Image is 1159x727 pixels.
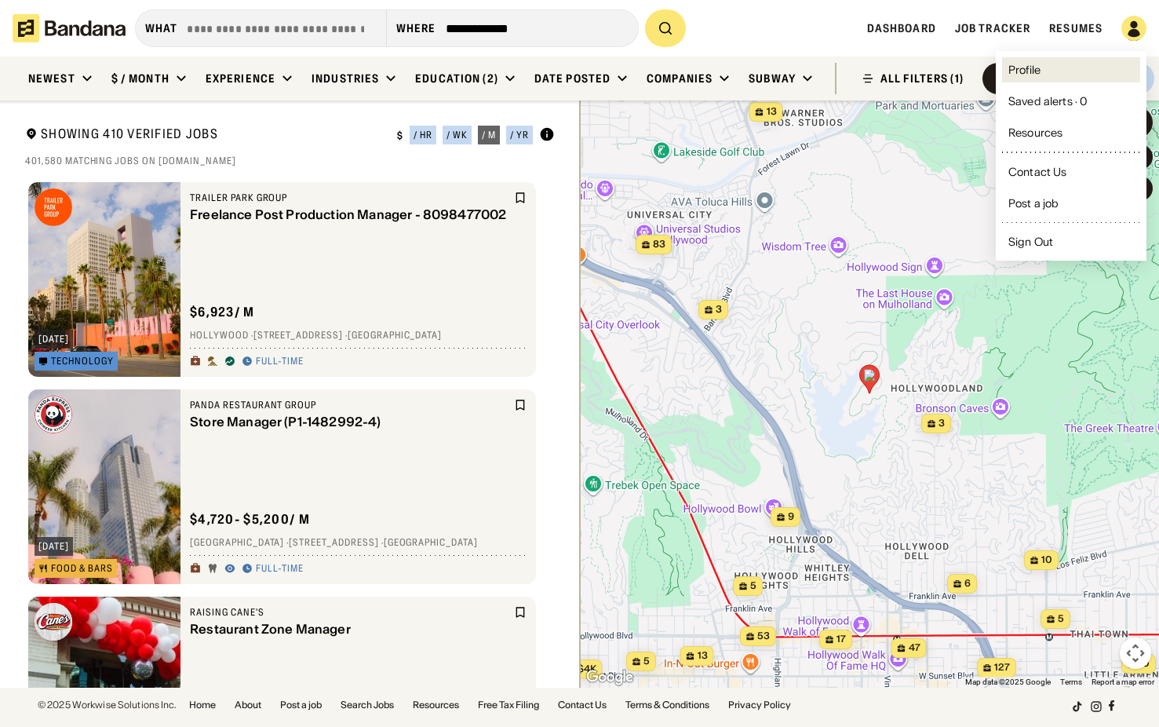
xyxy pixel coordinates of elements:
a: Resources [1002,120,1140,145]
div: Technology [51,356,114,366]
span: 6 [964,577,971,590]
div: Where [396,21,436,35]
a: About [235,700,261,710]
span: 5 [1058,612,1064,626]
div: Store Manager (P1-1482992-4) [190,415,511,429]
a: Resumes [1049,21,1103,35]
img: Trailer Park Group logo [35,188,72,226]
div: [DATE] [38,334,69,344]
div: Contact Us [1008,166,1066,177]
span: 5 [643,655,650,668]
div: Profile [1008,64,1041,75]
span: 13 [697,649,707,663]
a: Profile [1002,57,1140,82]
div: / hr [414,130,432,140]
a: Resources [413,700,459,710]
img: Google [584,667,636,688]
span: 47 [908,641,920,655]
div: ALL FILTERS (1) [880,73,964,84]
a: Dashboard [867,21,936,35]
div: Resources [1008,127,1062,138]
div: $ 4,720 - $5,200 / m [190,511,310,528]
a: Saved alerts · 0 [1002,89,1140,114]
span: 5 [750,579,756,593]
div: Restaurant Zone Manager [190,622,511,637]
div: / m [482,130,496,140]
a: Privacy Policy [728,700,791,710]
a: Home [189,700,216,710]
a: Terms & Conditions [625,700,709,710]
div: $ [397,130,403,142]
div: Raising Cane's [190,606,511,619]
div: Companies [647,71,713,86]
div: Industries [312,71,379,86]
span: 127 [994,661,1010,674]
div: © 2025 Workwise Solutions Inc. [38,700,177,710]
span: 10 [1041,553,1052,567]
div: $ / month [111,71,169,86]
span: 3 [938,417,945,430]
a: Post a job [1002,191,1140,216]
a: Contact Us [558,700,607,710]
img: Panda Restaurant Group logo [35,396,72,433]
div: Experience [206,71,275,86]
div: Education (2) [415,71,498,86]
div: Sign Out [1008,236,1053,247]
span: 9 [788,510,794,524]
div: / wk [446,130,468,140]
div: Date Posted [534,71,610,86]
div: Freelance Post Production Manager - 8098477002 [190,207,511,222]
button: Map camera controls [1120,637,1151,669]
a: Job Tracker [955,21,1030,35]
a: Search Jobs [341,700,394,710]
div: what [145,21,177,35]
span: 13 [766,105,776,119]
div: Post a job [1008,198,1059,209]
div: [DATE] [38,542,69,551]
a: Report a map error [1092,678,1154,686]
div: Hollywood · [STREET_ADDRESS] · [GEOGRAPHIC_DATA] [190,330,527,342]
span: 17 [836,633,846,646]
span: 83 [653,238,665,251]
span: 53 [757,630,770,643]
div: Saved alerts · 0 [1008,96,1087,107]
div: Trailer Park Group [190,192,511,204]
a: Terms (opens in new tab) [1060,678,1082,686]
div: [GEOGRAPHIC_DATA] · [STREET_ADDRESS] · [GEOGRAPHIC_DATA] [190,537,527,550]
div: Full-time [256,356,304,368]
span: 3 [716,303,722,316]
div: $ 6,923 / m [190,304,255,320]
a: Free Tax Filing [478,700,539,710]
div: 401,580 matching jobs on [DOMAIN_NAME] [25,155,555,167]
div: Subway [749,71,796,86]
img: Raising Cane's logo [35,603,72,641]
div: Newest [28,71,75,86]
a: Contact Us [1002,159,1140,184]
div: Food & Bars [51,564,113,573]
img: Bandana logotype [13,14,126,42]
span: Map data ©2025 Google [965,678,1051,686]
div: / yr [510,130,529,140]
div: grid [25,176,555,689]
span: $4k [577,663,596,674]
a: Post a job [280,700,322,710]
div: Showing 410 Verified Jobs [25,126,385,145]
div: Full-time [256,563,304,575]
div: Panda Restaurant Group [190,399,511,411]
a: Open this area in Google Maps (opens a new window) [584,667,636,688]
